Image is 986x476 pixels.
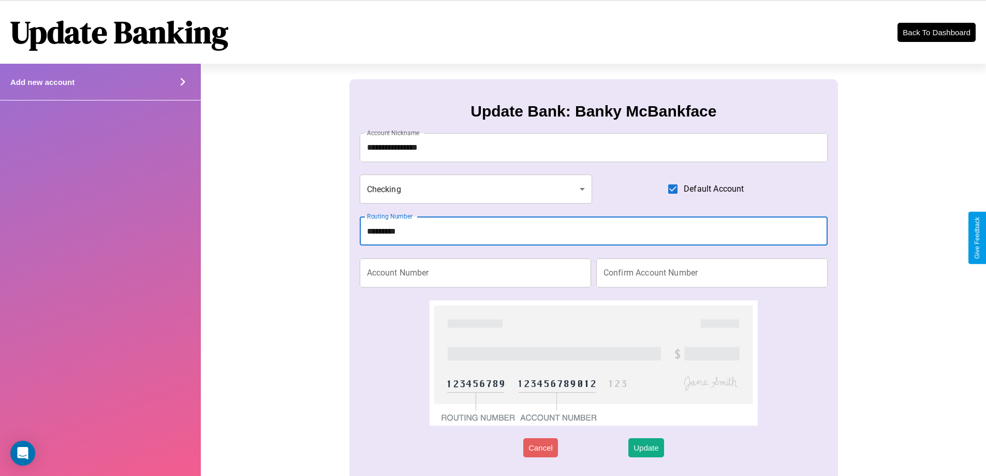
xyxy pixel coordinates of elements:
div: Checking [360,175,593,204]
h3: Update Bank: Banky McBankface [470,103,716,120]
label: Routing Number [367,212,413,221]
div: Open Intercom Messenger [10,441,35,466]
button: Cancel [523,438,558,457]
div: Give Feedback [974,217,981,259]
label: Account Nickname [367,128,420,137]
h1: Update Banking [10,11,228,53]
button: Back To Dashboard [897,23,976,42]
h4: Add new account [10,78,75,86]
img: check [430,300,757,426]
button: Update [628,438,664,457]
span: Default Account [684,183,744,195]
